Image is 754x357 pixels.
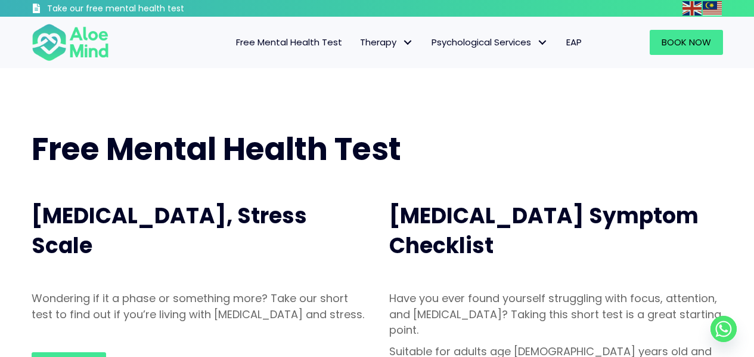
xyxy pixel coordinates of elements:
[432,36,548,48] span: Psychological Services
[389,201,699,261] span: [MEDICAL_DATA] Symptom Checklist
[125,30,591,55] nav: Menu
[32,201,307,261] span: [MEDICAL_DATA], Stress Scale
[682,1,703,15] a: English
[423,30,557,55] a: Psychological ServicesPsychological Services: submenu
[682,1,702,16] img: en
[566,36,582,48] span: EAP
[32,127,401,171] span: Free Mental Health Test
[32,291,365,322] p: Wondering if it a phase or something more? Take our short test to find out if you’re living with ...
[534,34,551,51] span: Psychological Services: submenu
[227,30,351,55] a: Free Mental Health Test
[32,23,109,62] img: Aloe mind Logo
[399,34,417,51] span: Therapy: submenu
[650,30,723,55] a: Book Now
[662,36,711,48] span: Book Now
[710,316,737,342] a: Whatsapp
[236,36,342,48] span: Free Mental Health Test
[389,291,723,337] p: Have you ever found yourself struggling with focus, attention, and [MEDICAL_DATA]? Taking this sh...
[703,1,723,15] a: Malay
[703,1,722,16] img: ms
[32,3,248,17] a: Take our free mental health test
[557,30,591,55] a: EAP
[360,36,414,48] span: Therapy
[351,30,423,55] a: TherapyTherapy: submenu
[47,3,248,15] h3: Take our free mental health test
